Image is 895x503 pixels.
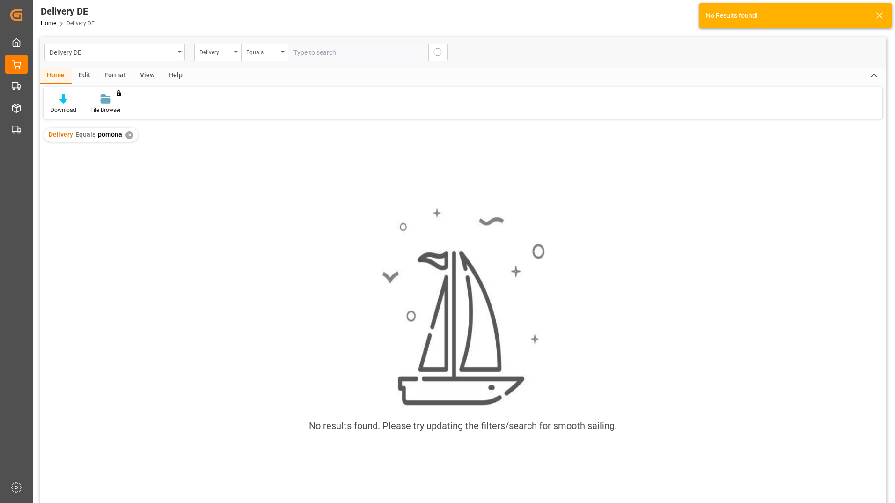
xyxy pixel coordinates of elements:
button: open menu [44,44,185,61]
span: pomona [98,131,122,138]
div: Delivery DE [50,46,175,58]
div: Download [51,106,76,114]
div: No results found. Please try updating the filters/search for smooth sailing. [309,419,617,433]
div: Home [40,68,72,84]
span: Delivery [49,131,73,138]
div: View [133,68,161,84]
img: smooth_sailing.jpeg [381,207,545,408]
div: No Results found! [706,11,867,21]
div: Help [161,68,190,84]
div: ✕ [125,131,133,139]
div: Format [97,68,133,84]
div: Delivery DE [41,4,95,18]
div: Equals [246,46,278,57]
input: Type to search [288,44,428,61]
span: Equals [75,131,95,138]
div: Edit [72,68,97,84]
div: Delivery [199,46,231,57]
button: search button [428,44,448,61]
button: open menu [241,44,288,61]
a: Home [41,20,56,27]
button: open menu [194,44,241,61]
